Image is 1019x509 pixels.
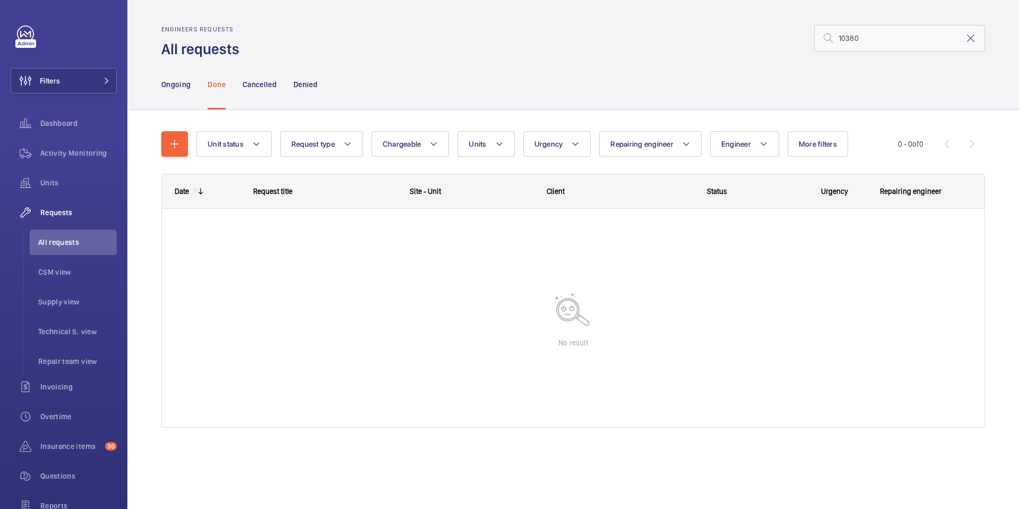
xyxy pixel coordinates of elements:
h1: All requests [161,39,246,59]
span: Repairing engineer [880,187,942,196]
button: Filters [11,68,117,94]
div: Date [175,187,189,196]
span: Dashboard [40,118,117,129]
span: Status [707,187,727,196]
p: Done [208,79,225,90]
span: More filters [799,140,837,148]
span: Repairing engineer [610,140,673,148]
span: Supply view [38,296,117,307]
span: Unit status [208,140,244,148]
span: Technical S. view [38,326,117,337]
span: Request title [253,187,292,196]
span: Units [469,140,486,148]
span: Invoicing [40,381,117,392]
button: Unit status [196,131,272,157]
span: of [912,140,919,148]
span: Repair team view [38,356,117,367]
span: Insurance items [40,441,101,452]
button: Units [457,131,514,157]
span: Request type [291,140,335,148]
span: Client [547,187,565,196]
span: Chargeable [383,140,421,148]
span: Activity Monitoring [40,148,117,158]
button: Request type [280,131,363,157]
span: All requests [38,237,117,248]
span: Units [40,177,117,188]
button: More filters [788,131,848,157]
span: Urgency [821,187,848,196]
span: 0 - 0 0 [898,140,923,148]
span: CSM view [38,267,117,277]
span: Requests [40,207,117,218]
span: Urgency [534,140,563,148]
span: 30 [105,442,117,451]
span: Questions [40,471,117,481]
button: Engineer [710,131,779,157]
span: Site - Unit [410,187,441,196]
p: Denied [293,79,317,90]
p: Cancelled [243,79,277,90]
button: Chargeable [372,131,450,157]
p: Ongoing [161,79,191,90]
span: Filters [40,75,60,86]
span: Overtime [40,411,117,422]
h2: Engineers requests [161,26,246,33]
input: Search by request number or quote number [814,25,985,52]
button: Urgency [523,131,591,157]
button: Repairing engineer [599,131,702,157]
span: Engineer [721,140,751,148]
